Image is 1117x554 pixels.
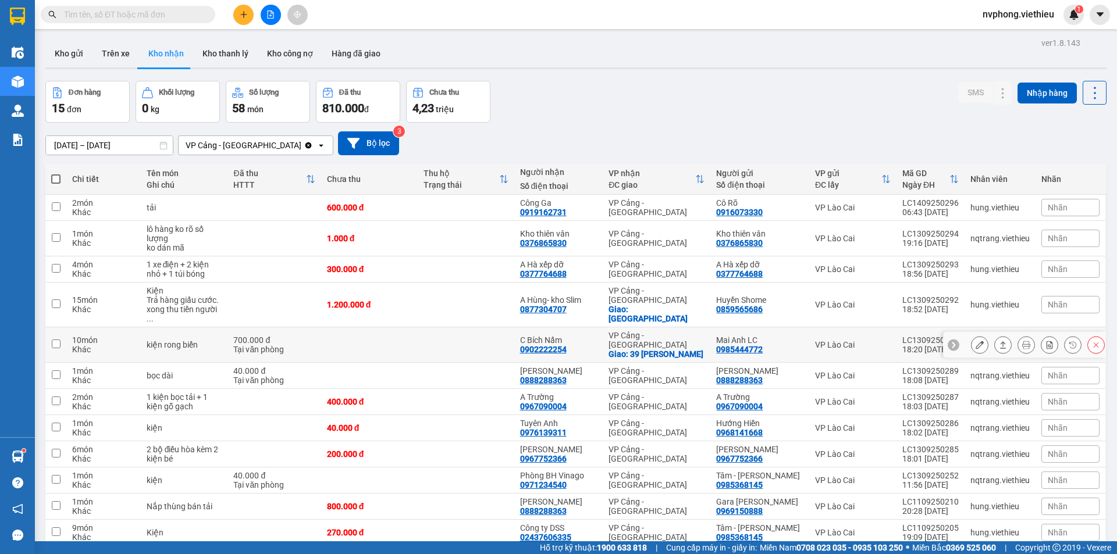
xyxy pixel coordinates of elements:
div: 1 món [72,229,134,238]
div: 270.000 đ [327,528,412,537]
div: Khác [72,238,134,248]
div: ko dán mã [147,243,222,252]
button: Kho công nợ [258,40,322,67]
div: Đã thu [233,169,305,178]
img: warehouse-icon [12,76,24,88]
div: VP Lào Cai [815,234,891,243]
span: Cung cấp máy in - giấy in: [666,541,757,554]
div: VP Cảng - [GEOGRAPHIC_DATA] [609,229,705,248]
div: LC1309250293 [902,260,959,269]
div: VP nhận [609,169,695,178]
div: Phòng BH Vinago [520,471,597,480]
div: Khác [72,269,134,278]
span: 58 [232,101,245,115]
span: nvphong.viethieu [973,7,1063,22]
div: nqtrang.viethieu [970,397,1030,406]
span: ... [147,314,154,323]
div: Khác [72,208,134,217]
div: 19:16 [DATE] [902,238,959,248]
img: icon-new-feature [1069,9,1079,20]
div: LC1309250289 [902,366,959,376]
span: món [247,105,264,114]
div: 0985368145 [716,532,763,542]
button: Kho gửi [45,40,93,67]
strong: 0369 525 060 [946,543,996,552]
div: Khối lượng [159,88,194,96]
div: Giao hàng [994,336,1012,353]
div: LC1309250287 [902,392,959,402]
div: Khác [72,376,134,385]
button: Đã thu810.000đ [316,81,400,123]
div: Công ty DSS [520,523,597,532]
div: Kho thiên vân [520,229,597,238]
div: VP Cảng - [GEOGRAPHIC_DATA] [609,366,705,385]
button: file-add [261,5,281,25]
div: Ngân Hikawa [716,445,803,454]
div: Ngọc Sơn [520,366,597,376]
span: 810.000 [322,101,364,115]
span: kg [151,105,159,114]
span: Miền Bắc [912,541,996,554]
div: Tên món [147,169,222,178]
div: LC1309250291 [902,335,959,345]
div: Ngày ĐH [902,180,949,190]
div: LC1309250294 [902,229,959,238]
div: hung.viethieu [970,300,1030,309]
div: VP Cảng - [GEOGRAPHIC_DATA] [609,419,705,437]
div: hung.viethieu [970,265,1030,274]
button: Số lượng58món [226,81,310,123]
div: A Hà xếp dỡ [520,260,597,269]
div: Số điện thoại [520,181,597,191]
div: kiện rong biển [147,340,222,349]
div: 18:03 [DATE] [902,402,959,411]
div: 0967090004 [716,402,763,411]
div: 0967752366 [716,454,763,463]
div: Tại văn phòng [233,480,315,489]
div: Sửa đơn hàng [971,336,988,353]
button: Khối lượng0kg [136,81,220,123]
svg: Clear value [304,141,313,150]
div: nqtrang.viethieu [970,449,1030,459]
div: VP gửi [815,169,881,178]
div: Khác [72,428,134,437]
div: 2 bộ điều hòa kèm 2 kiện bé [147,445,222,463]
span: Nhãn [1048,502,1068,511]
div: 0877304707 [520,305,567,314]
div: 0968141668 [716,428,763,437]
div: Chưa thu [429,88,459,96]
div: 0967752366 [520,454,567,463]
div: 40.000 đ [327,423,412,433]
div: VP Cảng - [GEOGRAPHIC_DATA] [609,471,705,489]
div: 19:09 [DATE] [902,532,959,542]
div: Tại văn phòng [233,376,315,385]
div: nqtrang.viethieu [970,423,1030,433]
div: VP Cảng - [GEOGRAPHIC_DATA] [609,392,705,411]
div: A Hà xếp dỡ [716,260,803,269]
div: VP Cảng - [GEOGRAPHIC_DATA] [609,497,705,516]
div: ĐC giao [609,180,695,190]
sup: 1 [1075,5,1083,13]
div: Người nhận [520,167,597,177]
div: Khác [72,402,134,411]
span: Nhãn [1048,300,1068,309]
div: 0969150888 [716,506,763,516]
button: Kho thanh lý [193,40,258,67]
span: Nhãn [1048,265,1068,274]
span: | [656,541,657,554]
div: HTTT [233,180,305,190]
div: 4 món [72,260,134,269]
div: Nhân viên [970,174,1030,184]
div: 2 món [72,392,134,402]
div: nqtrang.viethieu [970,476,1030,485]
span: copyright [1052,544,1061,552]
span: Nhãn [1048,397,1068,406]
div: kiện [147,423,222,433]
div: Khác [72,345,134,354]
div: 10 món [72,335,134,345]
div: 40.000 đ [233,471,315,480]
span: ⚪️ [906,545,909,550]
button: Chưa thu4,23 triệu [406,81,490,123]
div: 0376865830 [520,238,567,248]
div: Thu hộ [424,169,499,178]
div: 1 món [72,419,134,428]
